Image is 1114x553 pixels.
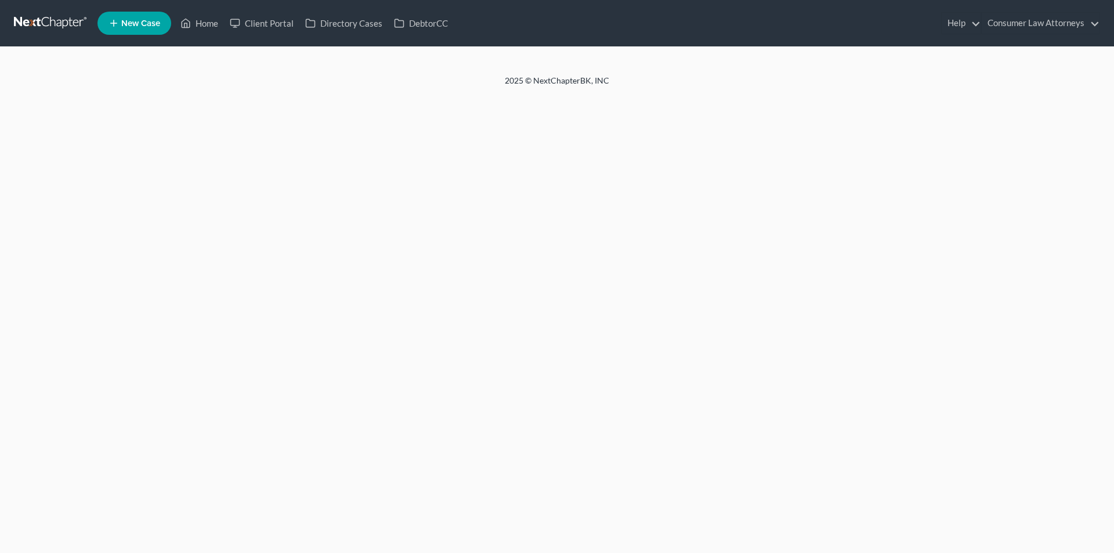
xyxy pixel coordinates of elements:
[388,13,454,34] a: DebtorCC
[942,13,981,34] a: Help
[299,13,388,34] a: Directory Cases
[982,13,1099,34] a: Consumer Law Attorneys
[226,75,888,96] div: 2025 © NextChapterBK, INC
[224,13,299,34] a: Client Portal
[175,13,224,34] a: Home
[97,12,171,35] new-legal-case-button: New Case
